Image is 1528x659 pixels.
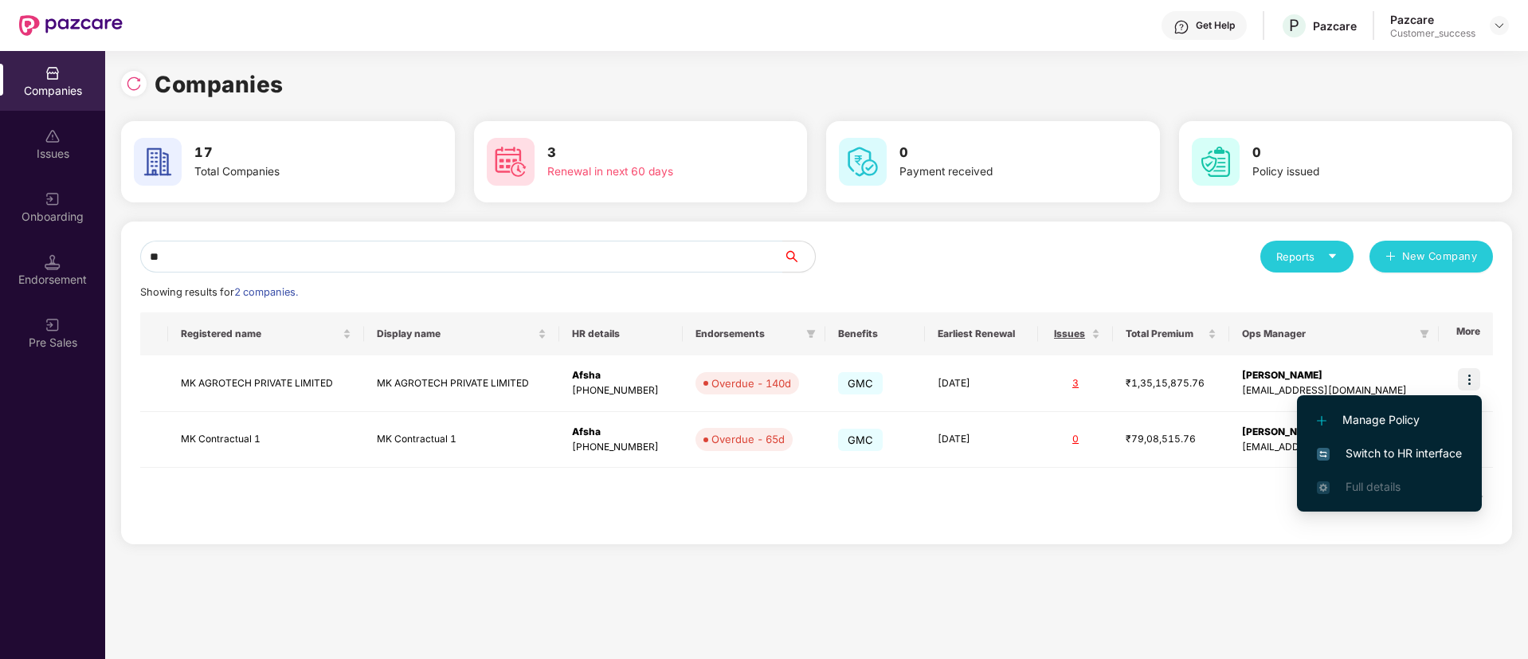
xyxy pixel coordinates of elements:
[1173,19,1189,35] img: svg+xml;base64,PHN2ZyBpZD0iSGVscC0zMngzMiIgeG1sbnM9Imh0dHA6Ly93d3cudzMub3JnLzIwMDAvc3ZnIiB3aWR0aD...
[1242,425,1426,440] div: [PERSON_NAME]
[1390,27,1475,40] div: Customer_success
[1369,241,1493,273] button: plusNew Company
[899,143,1100,163] h3: 0
[45,254,61,270] img: svg+xml;base64,PHN2ZyB3aWR0aD0iMTQuNSIgaGVpZ2h0PSIxNC41IiB2aWV3Qm94PSIwIDAgMTYgMTYiIGZpbGw9Im5vbm...
[547,163,748,181] div: Renewal in next 60 days
[126,76,142,92] img: svg+xml;base64,PHN2ZyBpZD0iUmVsb2FkLTMyeDMyIiB4bWxucz0iaHR0cDovL3d3dy53My5vcmcvMjAwMC9zdmciIHdpZH...
[1420,329,1429,339] span: filter
[1327,251,1338,261] span: caret-down
[45,65,61,81] img: svg+xml;base64,PHN2ZyBpZD0iQ29tcGFuaWVzIiB4bWxucz0iaHR0cDovL3d3dy53My5vcmcvMjAwMC9zdmciIHdpZHRoPS...
[782,250,815,263] span: search
[1242,440,1426,455] div: [EMAIL_ADDRESS][DOMAIN_NAME]
[695,328,799,340] span: Endorsements
[1051,376,1101,391] div: 3
[1242,383,1426,398] div: [EMAIL_ADDRESS][DOMAIN_NAME]
[19,15,123,36] img: New Pazcare Logo
[181,328,339,340] span: Registered name
[559,312,683,355] th: HR details
[839,138,887,186] img: svg+xml;base64,PHN2ZyB4bWxucz0iaHR0cDovL3d3dy53My5vcmcvMjAwMC9zdmciIHdpZHRoPSI2MCIgaGVpZ2h0PSI2MC...
[806,329,816,339] span: filter
[782,241,816,273] button: search
[168,355,363,412] td: MK AGROTECH PRIVATE LIMITED
[1196,19,1235,32] div: Get Help
[1402,249,1478,265] span: New Company
[838,429,883,451] span: GMC
[1313,18,1357,33] div: Pazcare
[45,128,61,144] img: svg+xml;base64,PHN2ZyBpZD0iSXNzdWVzX2Rpc2FibGVkIiB4bWxucz0iaHR0cDovL3d3dy53My5vcmcvMjAwMC9zdmciIH...
[1439,312,1493,355] th: More
[168,312,363,355] th: Registered name
[1051,432,1101,447] div: 0
[1252,143,1453,163] h3: 0
[364,312,559,355] th: Display name
[1317,416,1326,426] img: svg+xml;base64,PHN2ZyB4bWxucz0iaHR0cDovL3d3dy53My5vcmcvMjAwMC9zdmciIHdpZHRoPSIxMi4yMDEiIGhlaWdodD...
[547,143,748,163] h3: 3
[1252,163,1453,181] div: Policy issued
[1493,19,1506,32] img: svg+xml;base64,PHN2ZyBpZD0iRHJvcGRvd24tMzJ4MzIiIHhtbG5zPSJodHRwOi8vd3d3LnczLm9yZy8yMDAwL3N2ZyIgd2...
[925,412,1038,469] td: [DATE]
[838,372,883,394] span: GMC
[487,138,535,186] img: svg+xml;base64,PHN2ZyB4bWxucz0iaHR0cDovL3d3dy53My5vcmcvMjAwMC9zdmciIHdpZHRoPSI2MCIgaGVpZ2h0PSI2MC...
[1289,16,1299,35] span: P
[194,143,395,163] h3: 17
[1242,328,1413,340] span: Ops Manager
[925,355,1038,412] td: [DATE]
[1126,376,1216,391] div: ₹1,35,15,875.76
[572,425,670,440] div: Afsha
[825,312,925,355] th: Benefits
[925,312,1038,355] th: Earliest Renewal
[140,286,298,298] span: Showing results for
[1113,312,1228,355] th: Total Premium
[1416,324,1432,343] span: filter
[155,67,284,102] h1: Companies
[1038,312,1114,355] th: Issues
[45,317,61,333] img: svg+xml;base64,PHN2ZyB3aWR0aD0iMjAiIGhlaWdodD0iMjAiIHZpZXdCb3g9IjAgMCAyMCAyMCIgZmlsbD0ibm9uZSIgeG...
[1317,448,1330,461] img: svg+xml;base64,PHN2ZyB4bWxucz0iaHR0cDovL3d3dy53My5vcmcvMjAwMC9zdmciIHdpZHRoPSIxNiIgaGVpZ2h0PSIxNi...
[711,431,785,447] div: Overdue - 65d
[45,191,61,207] img: svg+xml;base64,PHN2ZyB3aWR0aD0iMjAiIGhlaWdodD0iMjAiIHZpZXdCb3g9IjAgMCAyMCAyMCIgZmlsbD0ibm9uZSIgeG...
[377,328,535,340] span: Display name
[1390,12,1475,27] div: Pazcare
[168,412,363,469] td: MK Contractual 1
[364,355,559,412] td: MK AGROTECH PRIVATE LIMITED
[1126,432,1216,447] div: ₹79,08,515.76
[1317,445,1462,462] span: Switch to HR interface
[1346,480,1401,493] span: Full details
[1385,251,1396,264] span: plus
[1126,328,1204,340] span: Total Premium
[134,138,182,186] img: svg+xml;base64,PHN2ZyB4bWxucz0iaHR0cDovL3d3dy53My5vcmcvMjAwMC9zdmciIHdpZHRoPSI2MCIgaGVpZ2h0PSI2MC...
[803,324,819,343] span: filter
[572,368,670,383] div: Afsha
[1317,481,1330,494] img: svg+xml;base64,PHN2ZyB4bWxucz0iaHR0cDovL3d3dy53My5vcmcvMjAwMC9zdmciIHdpZHRoPSIxNi4zNjMiIGhlaWdodD...
[899,163,1100,181] div: Payment received
[234,286,298,298] span: 2 companies.
[1317,411,1462,429] span: Manage Policy
[1458,368,1480,390] img: icon
[1192,138,1240,186] img: svg+xml;base64,PHN2ZyB4bWxucz0iaHR0cDovL3d3dy53My5vcmcvMjAwMC9zdmciIHdpZHRoPSI2MCIgaGVpZ2h0PSI2MC...
[711,375,791,391] div: Overdue - 140d
[364,412,559,469] td: MK Contractual 1
[1051,328,1089,340] span: Issues
[1242,368,1426,383] div: [PERSON_NAME]
[194,163,395,181] div: Total Companies
[572,440,670,455] div: [PHONE_NUMBER]
[1276,249,1338,265] div: Reports
[572,383,670,398] div: [PHONE_NUMBER]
